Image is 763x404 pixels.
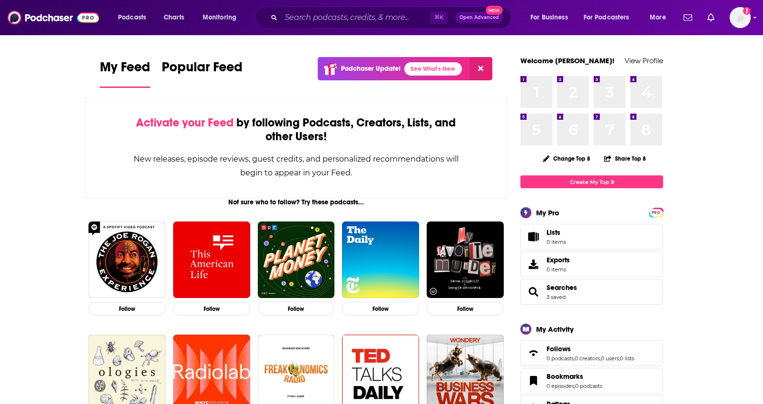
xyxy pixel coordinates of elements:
span: Follows [520,340,663,366]
button: Follow [342,302,419,316]
span: Bookmarks [547,372,583,381]
a: 0 creators [575,355,600,362]
span: , [619,355,620,362]
span: ⌘ K [430,11,448,24]
img: Podchaser - Follow, Share and Rate Podcasts [8,9,99,27]
div: Search podcasts, credits, & more... [264,7,520,29]
span: For Podcasters [584,11,629,24]
span: Follows [547,345,571,353]
span: Exports [524,258,543,271]
div: Not sure who to follow? Try these podcasts... [85,198,508,206]
img: My Favorite Murder with Karen Kilgariff and Georgia Hardstark [427,221,504,298]
a: Follows [547,345,634,353]
a: Bookmarks [524,374,543,387]
span: 0 items [547,266,570,273]
div: My Activity [536,325,574,334]
a: Searches [524,285,543,298]
a: 0 podcasts [547,355,574,362]
button: open menu [577,10,643,25]
button: Follow [427,302,504,316]
img: User Profile [730,7,751,28]
span: My Feed [100,59,150,81]
button: Share Top 8 [604,149,646,168]
a: 0 users [601,355,619,362]
svg: Add a profile image [743,7,751,15]
a: Show notifications dropdown [680,10,696,26]
span: Searches [520,279,663,305]
div: My Pro [536,208,559,217]
div: by following Podcasts, Creators, Lists, and other Users! [133,116,460,144]
a: Follows [524,346,543,360]
a: Welcome [PERSON_NAME]! [520,56,615,65]
span: , [600,355,601,362]
a: Create My Top 8 [520,175,663,188]
span: Monitoring [203,11,236,24]
button: Show profile menu [730,7,751,28]
a: See What's New [404,62,462,76]
button: Open AdvancedNew [455,12,503,23]
span: Charts [164,11,184,24]
a: 0 podcasts [575,383,602,389]
a: My Feed [100,59,150,88]
a: 3 saved [547,294,566,300]
span: Exports [547,256,570,264]
button: Follow [173,302,250,316]
a: Searches [547,283,577,292]
button: Change Top 8 [537,153,596,164]
span: Lists [524,230,543,243]
img: Planet Money [258,221,335,298]
div: New releases, episode reviews, guest credits, and personalized recommendations will begin to appe... [133,152,460,180]
span: PRO [650,209,662,216]
input: Search podcasts, credits, & more... [281,10,430,25]
button: Follow [88,302,166,316]
span: Activate your Feed [136,115,234,130]
span: Open Advanced [460,15,499,20]
a: Show notifications dropdown [704,10,718,26]
span: New [486,6,503,15]
a: PRO [650,209,662,216]
a: Bookmarks [547,372,602,381]
button: open menu [643,10,678,25]
a: 0 lists [620,355,634,362]
span: Bookmarks [520,368,663,394]
span: For Business [530,11,568,24]
span: Podcasts [118,11,146,24]
a: View Profile [625,56,663,65]
span: , [574,383,575,389]
span: Lists [547,228,560,237]
img: The Daily [342,221,419,298]
a: Charts [157,10,190,25]
span: , [574,355,575,362]
button: open menu [196,10,249,25]
span: More [650,11,666,24]
span: Popular Feed [162,59,243,81]
span: 0 items [547,239,566,245]
a: Exports [520,251,663,277]
span: Logged in as AnthonyLam [730,7,751,28]
a: Popular Feed [162,59,243,88]
a: Lists [520,224,663,250]
img: The Joe Rogan Experience [88,221,166,298]
img: This American Life [173,221,250,298]
span: Lists [547,228,566,237]
button: Follow [258,302,335,316]
p: Podchaser Update! [341,65,401,73]
a: 0 episodes [547,383,574,389]
button: open menu [524,10,580,25]
button: open menu [111,10,158,25]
